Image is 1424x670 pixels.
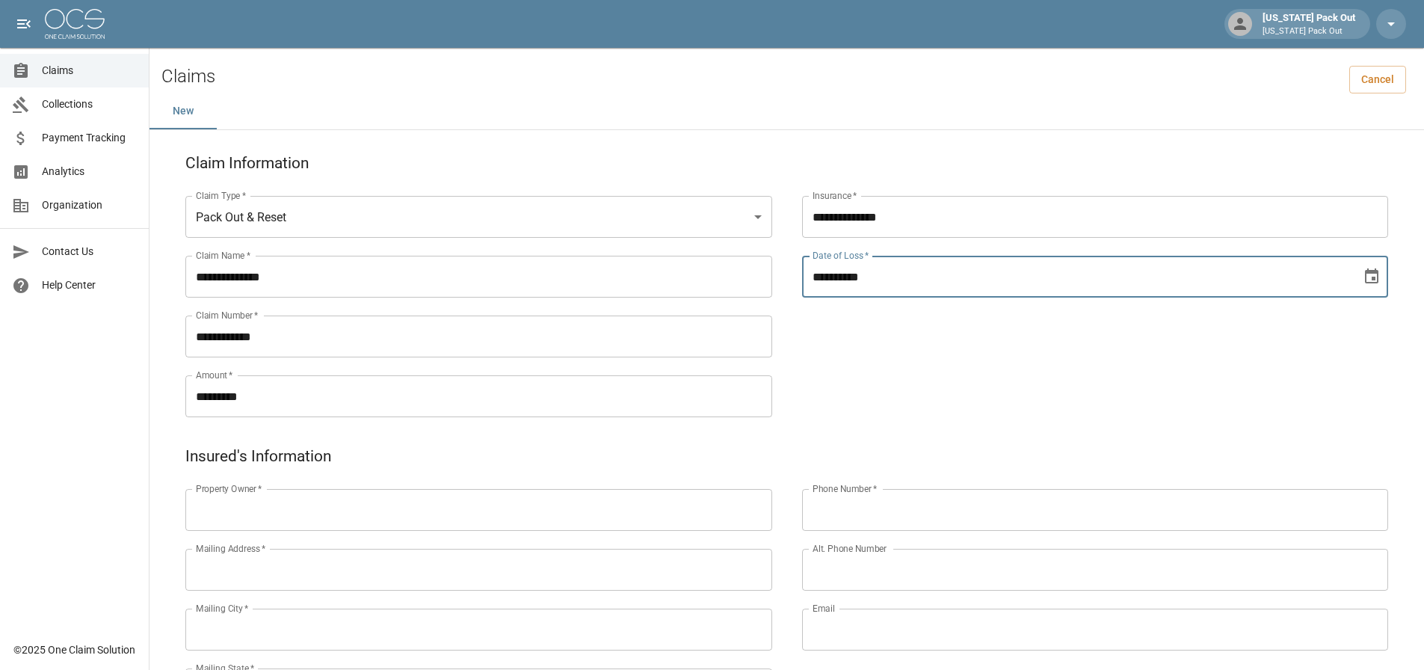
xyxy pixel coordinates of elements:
[196,309,258,322] label: Claim Number
[813,249,869,262] label: Date of Loss
[13,642,135,657] div: © 2025 One Claim Solution
[161,66,215,87] h2: Claims
[1263,25,1355,38] p: [US_STATE] Pack Out
[196,482,262,495] label: Property Owner
[196,189,246,202] label: Claim Type
[45,9,105,39] img: ocs-logo-white-transparent.png
[1357,262,1387,292] button: Choose date, selected date is Jul 23, 2025
[42,130,137,146] span: Payment Tracking
[1257,10,1361,37] div: [US_STATE] Pack Out
[813,189,857,202] label: Insurance
[9,9,39,39] button: open drawer
[42,277,137,293] span: Help Center
[196,369,233,381] label: Amount
[42,63,137,79] span: Claims
[150,93,217,129] button: New
[42,164,137,179] span: Analytics
[813,482,877,495] label: Phone Number
[42,244,137,259] span: Contact Us
[42,197,137,213] span: Organization
[813,542,887,555] label: Alt. Phone Number
[150,93,1424,129] div: dynamic tabs
[42,96,137,112] span: Collections
[185,196,772,238] div: Pack Out & Reset
[196,542,265,555] label: Mailing Address
[196,602,249,615] label: Mailing City
[813,602,835,615] label: Email
[1349,66,1406,93] a: Cancel
[196,249,250,262] label: Claim Name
